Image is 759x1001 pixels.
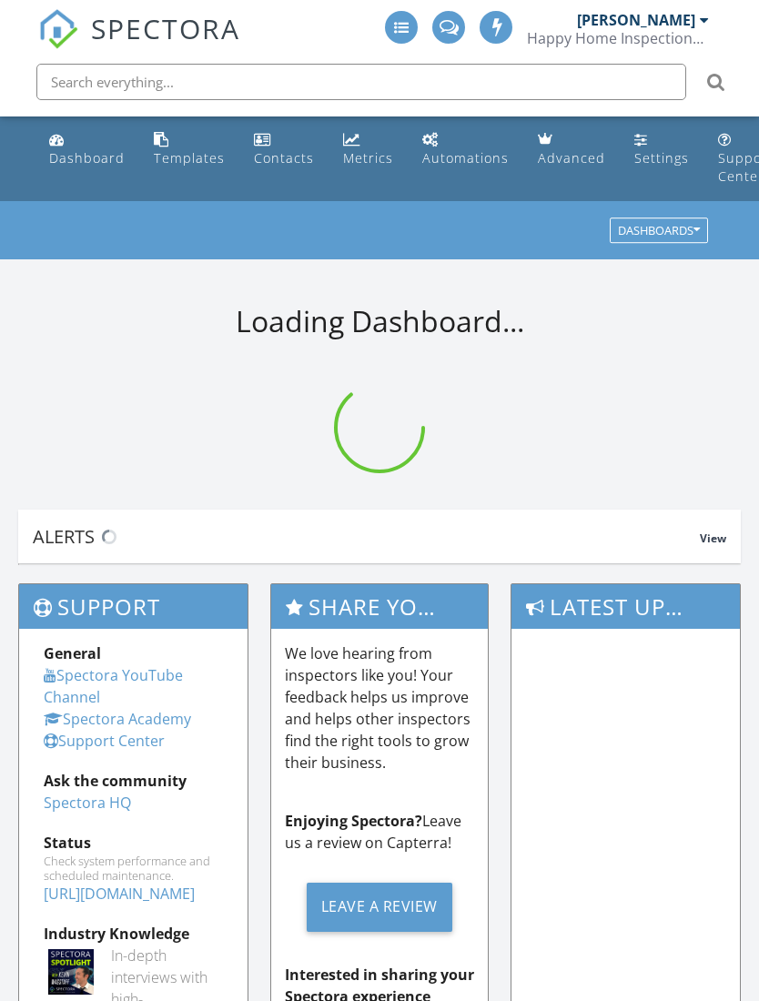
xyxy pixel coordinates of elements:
div: Status [44,832,223,854]
a: Automations (Advanced) [415,124,516,176]
img: Spectoraspolightmain [48,949,94,995]
a: SPECTORA [38,25,240,63]
div: Advanced [538,149,605,167]
div: Industry Knowledge [44,923,223,945]
input: Search everything... [36,64,686,100]
span: SPECTORA [91,9,240,47]
h3: Support [19,584,248,629]
div: Check system performance and scheduled maintenance. [44,854,223,883]
div: [PERSON_NAME] [577,11,695,29]
p: We love hearing from inspectors like you! Your feedback helps us improve and helps other inspecto... [285,642,475,773]
div: Leave a Review [307,883,452,932]
div: Contacts [254,149,314,167]
div: Dashboards [618,225,700,238]
div: Ask the community [44,770,223,792]
div: Settings [634,149,689,167]
a: Support Center [44,731,165,751]
div: Automations [422,149,509,167]
a: Advanced [531,124,612,176]
a: Spectora HQ [44,793,131,813]
p: Leave us a review on Capterra! [285,810,475,854]
h3: Share Your Spectora Experience [271,584,489,629]
span: View [700,531,726,546]
a: Spectora YouTube Channel [44,665,183,707]
strong: General [44,643,101,663]
a: Spectora Academy [44,709,191,729]
div: Dashboard [49,149,125,167]
a: Templates [147,124,232,176]
a: Leave a Review [285,868,475,945]
a: Settings [627,124,696,176]
div: Happy Home Inspections, LLC [527,29,709,47]
div: Templates [154,149,225,167]
div: Metrics [343,149,393,167]
a: Metrics [336,124,400,176]
img: The Best Home Inspection Software - Spectora [38,9,78,49]
button: Dashboards [610,218,708,244]
strong: Enjoying Spectora? [285,811,422,831]
div: Alerts [33,524,700,549]
a: Contacts [247,124,321,176]
h3: Latest Updates [511,584,740,629]
a: Dashboard [42,124,132,176]
a: [URL][DOMAIN_NAME] [44,884,195,904]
